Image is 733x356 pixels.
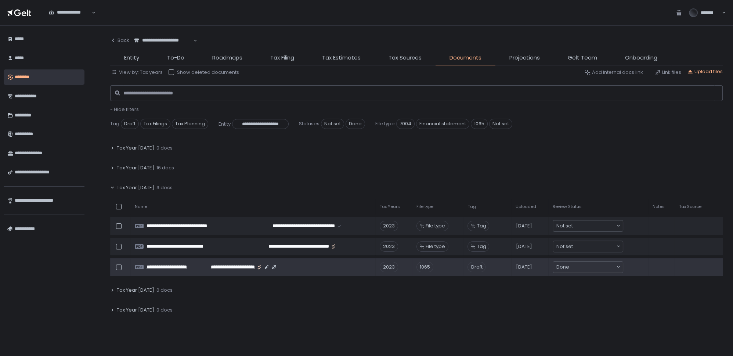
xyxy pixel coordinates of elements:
[44,5,95,20] div: Search for option
[416,204,433,209] span: File type
[110,121,119,127] span: Tag
[346,119,365,129] span: Done
[471,119,488,129] span: 1065
[625,54,657,62] span: Onboarding
[212,54,242,62] span: Roadmaps
[467,262,485,272] span: Draft
[124,54,139,62] span: Entity
[156,184,173,191] span: 3 docs
[516,243,532,250] span: [DATE]
[679,204,701,209] span: Tax Source
[426,243,445,250] span: File type
[553,262,623,273] div: Search for option
[509,54,540,62] span: Projections
[553,220,623,231] div: Search for option
[321,119,344,129] span: Not set
[140,119,170,129] span: Tax Filings
[553,241,623,252] div: Search for option
[556,243,573,250] span: Not set
[117,287,154,294] span: Tax Year [DATE]
[426,223,445,229] span: File type
[516,223,532,229] span: [DATE]
[299,121,319,127] span: Statuses
[477,223,486,229] span: Tag
[322,54,361,62] span: Tax Estimates
[167,54,184,62] span: To-Do
[380,241,398,252] div: 2023
[129,33,197,48] div: Search for option
[156,287,173,294] span: 0 docs
[653,204,665,209] span: Notes
[573,243,616,250] input: Search for option
[380,221,398,231] div: 2023
[568,54,597,62] span: Gelt Team
[156,165,174,171] span: 16 docs
[110,33,129,48] button: Back
[380,204,400,209] span: Tax Years
[110,37,129,44] div: Back
[156,307,173,313] span: 0 docs
[556,263,569,271] span: Done
[121,119,139,129] span: Draft
[134,44,193,51] input: Search for option
[270,54,294,62] span: Tax Filing
[396,119,415,129] span: 7004
[117,145,154,151] span: Tax Year [DATE]
[117,165,154,171] span: Tax Year [DATE]
[117,307,154,313] span: Tax Year [DATE]
[553,204,582,209] span: Review Status
[556,222,573,230] span: Not set
[117,184,154,191] span: Tax Year [DATE]
[489,119,512,129] span: Not set
[569,263,616,271] input: Search for option
[375,121,395,127] span: File type
[112,69,163,76] button: View by: Tax years
[449,54,481,62] span: Documents
[687,68,723,75] button: Upload files
[389,54,422,62] span: Tax Sources
[585,69,643,76] button: Add internal docs link
[477,243,486,250] span: Tag
[516,264,532,270] span: [DATE]
[110,106,139,113] button: - Hide filters
[380,262,398,272] div: 2023
[655,69,681,76] button: Link files
[219,121,231,127] span: Entity
[516,204,536,209] span: Uploaded
[467,204,476,209] span: Tag
[172,119,208,129] span: Tax Planning
[416,262,433,272] div: 1065
[416,119,469,129] span: Financial statement
[49,16,91,23] input: Search for option
[135,204,147,209] span: Name
[156,145,173,151] span: 0 docs
[573,222,616,230] input: Search for option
